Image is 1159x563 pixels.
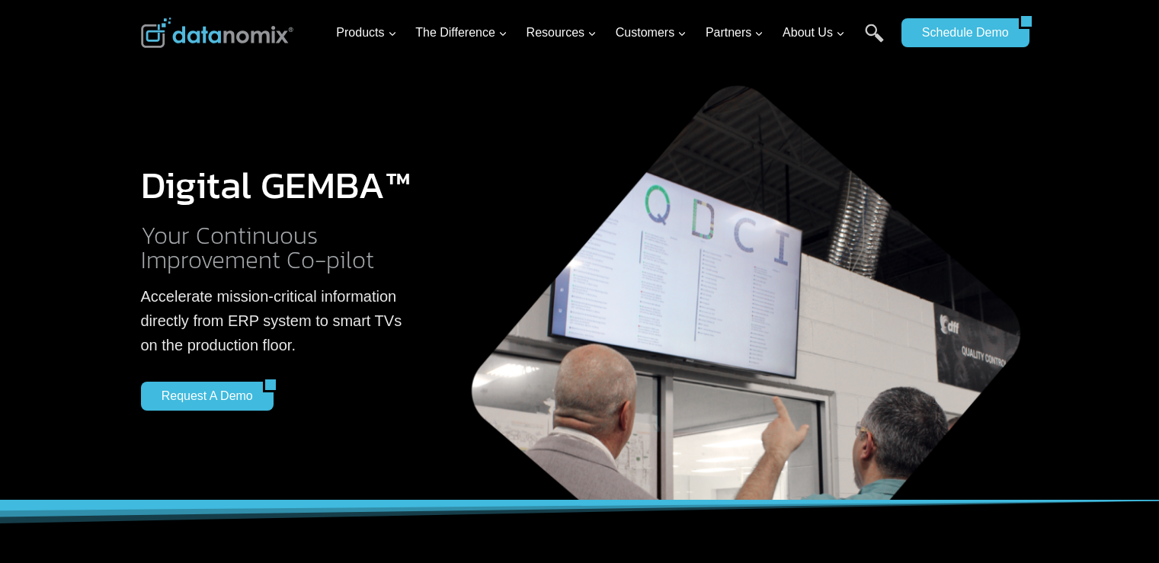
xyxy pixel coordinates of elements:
[141,382,263,411] a: Request a Demo
[415,23,507,43] span: The Difference
[336,23,396,43] span: Products
[865,24,884,58] a: Search
[706,23,764,43] span: Partners
[901,18,1019,47] a: Schedule Demo
[141,18,293,48] img: Datanomix
[616,23,687,43] span: Customers
[330,8,894,58] nav: Primary Navigation
[783,23,845,43] span: About Us
[141,223,413,272] h2: Your Continuous Improvement Co-pilot
[527,23,597,43] span: Resources
[141,284,413,357] p: Accelerate mission-critical information directly from ERP system to smart TVs on the production f...
[141,166,413,204] h1: Digital GEMBA™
